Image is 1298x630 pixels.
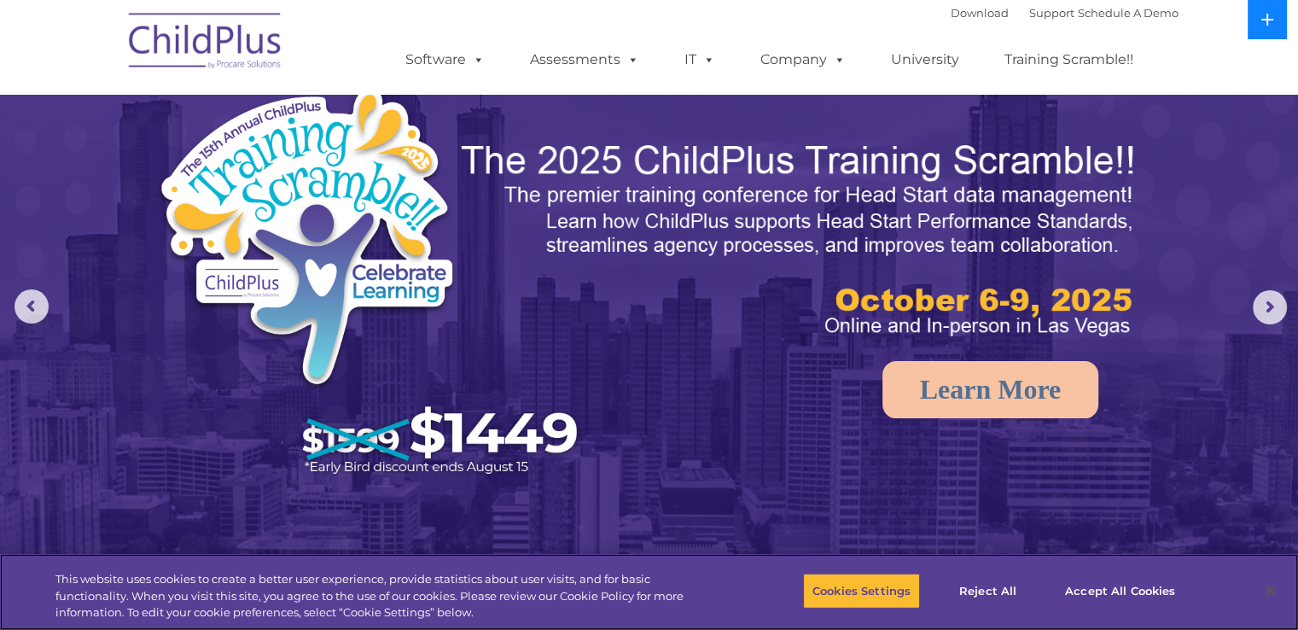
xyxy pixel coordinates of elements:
a: Company [743,43,863,77]
a: IT [667,43,732,77]
button: Accept All Cookies [1056,573,1184,609]
img: ChildPlus by Procare Solutions [120,1,291,86]
a: Support [1029,6,1074,20]
a: Download [951,6,1009,20]
a: Learn More [882,361,1099,418]
a: Training Scramble!! [987,43,1150,77]
button: Cookies Settings [803,573,920,609]
div: This website uses cookies to create a better user experience, provide statistics about user visit... [55,571,714,621]
a: University [874,43,976,77]
a: Software [388,43,502,77]
a: Assessments [513,43,656,77]
a: Schedule A Demo [1078,6,1179,20]
button: Close [1252,572,1289,610]
button: Reject All [934,573,1041,609]
font: | [951,6,1179,20]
